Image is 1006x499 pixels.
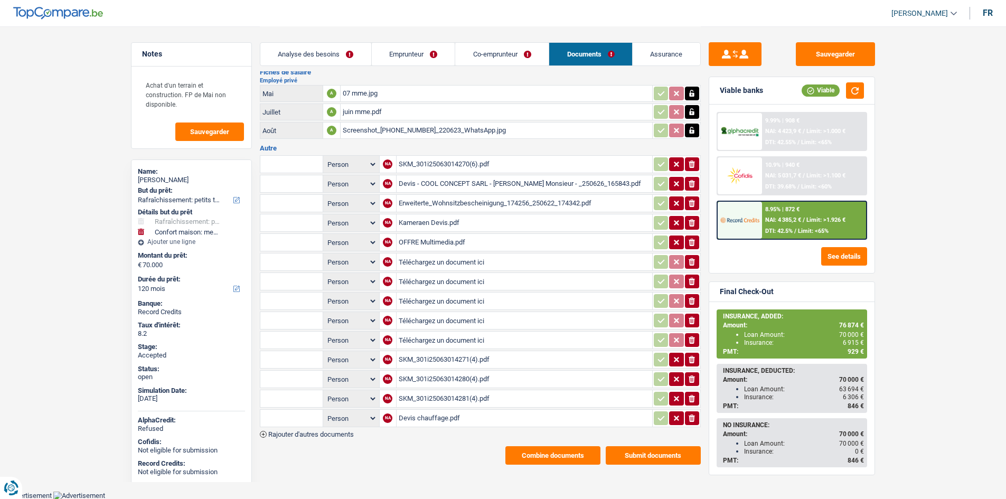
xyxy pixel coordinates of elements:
span: 70 000 € [839,430,864,438]
div: Détails but du prêt [138,208,245,216]
div: Cofidis: [138,438,245,446]
div: 10.9% | 940 € [765,162,800,168]
div: Amount: [723,376,864,383]
div: NA [383,159,392,169]
img: Record Credits [720,210,759,230]
h3: Autre [260,145,701,152]
div: SKM_301i25063014280(4).pdf [399,371,650,387]
span: DTI: 42.5% [765,228,793,234]
span: DTI: 42.55% [765,139,796,146]
div: Banque: [138,299,245,308]
span: 6 915 € [843,339,864,346]
button: Sauvegarder [796,42,875,66]
div: NA [383,199,392,208]
span: Limit: <60% [801,183,832,190]
div: INSURANCE, DEDUCTED: [723,367,864,374]
span: Rajouter d'autres documents [268,431,354,438]
span: NAI: 4 385,2 € [765,216,801,223]
div: Accepted [138,351,245,360]
div: NA [383,335,392,345]
h5: Notes [142,50,241,59]
span: / [803,216,805,223]
div: NA [383,179,392,189]
button: Sauvegarder [175,123,244,141]
div: SKM_301i25063014271(4).pdf [399,352,650,368]
span: / [803,128,805,135]
div: Viable [802,84,840,96]
div: Amount: [723,430,864,438]
div: 8.2 [138,329,245,338]
span: 0 € [855,448,864,455]
span: Limit: <65% [801,139,832,146]
div: A [327,107,336,117]
div: Screenshot_[PHONE_NUMBER]_220623_WhatsApp.jpg [343,123,650,138]
span: Sauvegarder [190,128,229,135]
div: Insurance: [744,448,864,455]
div: Refused [138,425,245,433]
span: NAI: 4 423,9 € [765,128,801,135]
div: Not eligible for submission [138,446,245,455]
div: PMT: [723,402,864,410]
span: / [797,183,800,190]
button: Combine documents [505,446,600,465]
span: 70 000 € [839,376,864,383]
div: Viable banks [720,86,763,95]
div: NA [383,316,392,325]
div: NA [383,218,392,228]
button: Rajouter d'autres documents [260,431,354,438]
div: Status: [138,365,245,373]
label: Durée du prêt: [138,275,243,284]
h3: Fiches de salaire [260,69,701,76]
div: [PERSON_NAME] [138,176,245,184]
div: Not eligible for submission [138,468,245,476]
div: PMT: [723,348,864,355]
div: Record Credits: [138,459,245,468]
div: Simulation Date: [138,387,245,395]
label: But du prêt: [138,186,243,195]
div: 8.95% | 872 € [765,206,800,213]
div: Stage: [138,343,245,351]
div: Devis chauffage.pdf [399,410,650,426]
div: A [327,126,336,135]
a: Co-emprunteur [455,43,549,65]
div: fr [983,8,993,18]
div: Août [262,127,321,135]
div: juin mme.pdf [343,104,650,120]
a: Emprunteur [372,43,455,65]
div: Name: [138,167,245,176]
span: / [794,228,796,234]
div: Final Check-Out [720,287,774,296]
span: 76 874 € [839,322,864,329]
label: Montant du prêt: [138,251,243,260]
div: NA [383,277,392,286]
span: 846 € [848,457,864,464]
div: 9.99% | 908 € [765,117,800,124]
button: See details [821,247,867,266]
div: Amount: [723,322,864,329]
span: 63 694 € [839,385,864,393]
div: INSURANCE, ADDED: [723,313,864,320]
div: NA [383,257,392,267]
h2: Employé privé [260,78,701,83]
div: Ajouter une ligne [138,238,245,246]
div: OFFRE Multimedia.pdf [399,234,650,250]
div: NA [383,374,392,384]
div: NA [383,394,392,403]
img: AlphaCredit [720,126,759,138]
div: Erweiterte_Wohnsitzbescheinigung_174256_250622_174342.pdf [399,195,650,211]
div: Mai [262,90,321,98]
div: 07 mme.jpg [343,86,650,101]
div: SKM_301i25063014270(6).pdf [399,156,650,172]
div: Insurance: [744,393,864,401]
span: / [797,139,800,146]
span: 929 € [848,348,864,355]
div: NA [383,296,392,306]
div: Taux d'intérêt: [138,321,245,329]
div: [DATE] [138,394,245,403]
span: Limit: >1.100 € [806,172,845,179]
a: [PERSON_NAME] [883,5,957,22]
span: 6 306 € [843,393,864,401]
span: NAI: 5 031,7 € [765,172,801,179]
div: Kameraen Devis.pdf [399,215,650,231]
div: Loan Amount: [744,385,864,393]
